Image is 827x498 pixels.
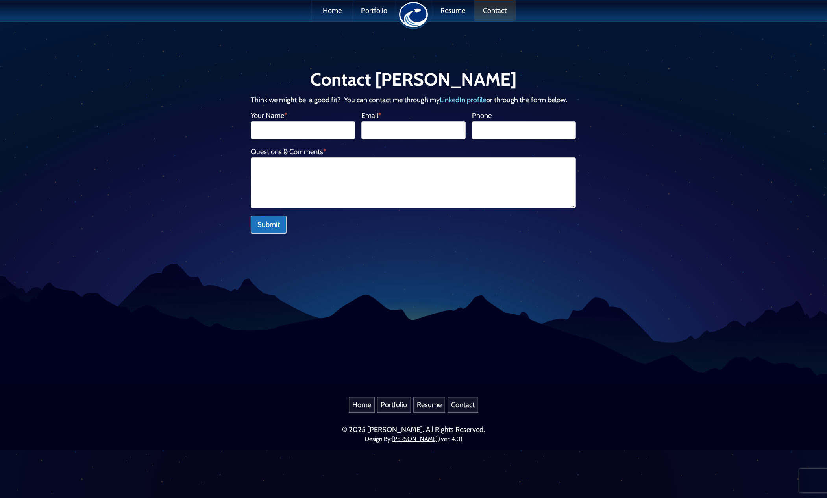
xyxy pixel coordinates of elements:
[440,95,486,104] a: LinkedIn profile
[448,397,478,413] a: Contact
[251,70,576,89] h1: Contact [PERSON_NAME]
[474,0,516,21] a: Contact
[432,0,474,21] a: Resume
[349,397,375,413] a: Home
[472,111,576,121] label: Phone
[392,435,439,443] a: [PERSON_NAME].
[178,425,650,443] div: © 2025 [PERSON_NAME]. All Rights Reserved.
[377,397,411,413] a: Portfolio
[251,94,576,105] p: Think we might be a good fit? You can contact me through my or through the form below.
[353,0,395,21] a: Portfolio
[413,397,445,413] a: Resume
[251,111,355,121] label: Your Name
[251,147,576,157] label: Questions & Comments
[251,216,287,233] button: Submit
[361,111,465,121] label: Email
[399,2,428,27] img: Steven Monson: Web Designer & Developer logo.
[365,435,463,443] small: Design By: (ver: 4.0)
[312,0,353,21] a: Home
